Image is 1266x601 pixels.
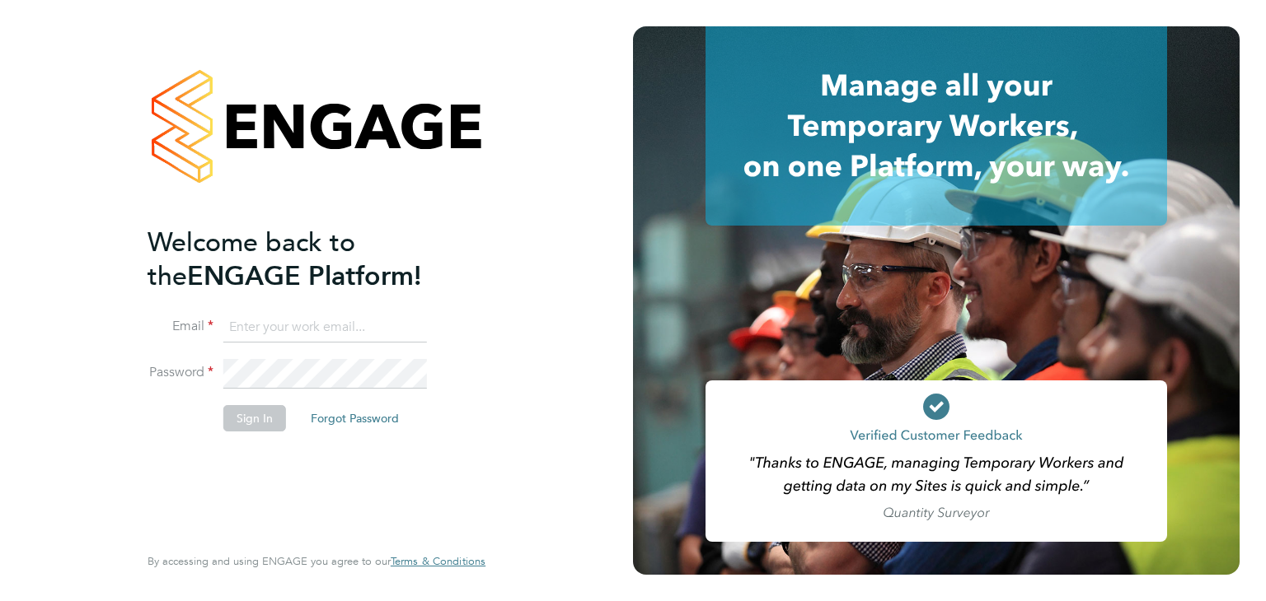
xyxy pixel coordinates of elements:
span: Welcome back to the [148,226,355,292]
span: Terms & Conditions [391,554,485,568]
h2: ENGAGE Platform! [148,226,469,293]
span: By accessing and using ENGAGE you agree to our [148,554,485,568]
label: Password [148,364,213,381]
button: Sign In [223,405,286,431]
a: Terms & Conditions [391,555,485,568]
input: Enter your work email... [223,313,427,342]
button: Forgot Password [298,405,412,431]
label: Email [148,318,213,335]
